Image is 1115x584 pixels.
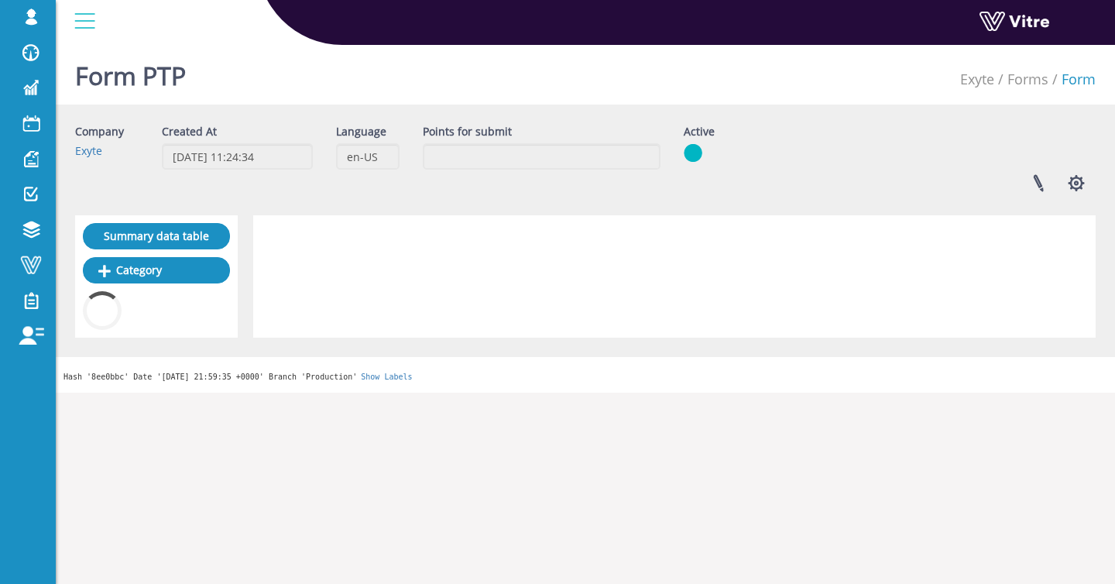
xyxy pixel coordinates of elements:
[75,39,186,105] h1: Form PTP
[361,373,412,381] a: Show Labels
[162,124,217,139] label: Created At
[960,70,994,88] a: Exyte
[63,373,357,381] span: Hash '8ee0bbc' Date '[DATE] 21:59:35 +0000' Branch 'Production'
[83,257,230,283] a: Category
[83,223,230,249] a: Summary data table
[336,124,386,139] label: Language
[684,124,715,139] label: Active
[75,124,124,139] label: Company
[1007,70,1048,88] a: Forms
[75,143,102,158] a: Exyte
[423,124,512,139] label: Points for submit
[684,143,702,163] img: yes
[1048,70,1096,90] li: Form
